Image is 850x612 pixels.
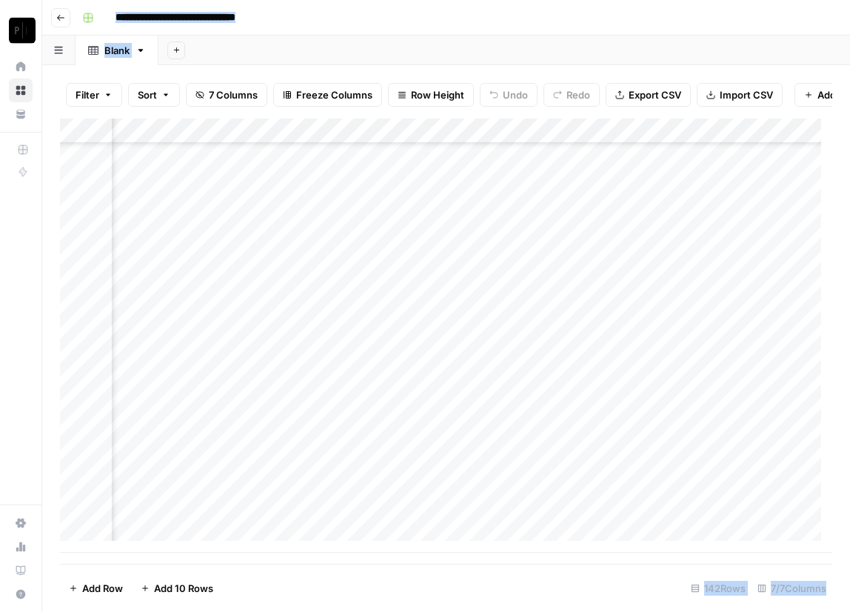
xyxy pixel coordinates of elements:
[543,83,600,107] button: Redo
[606,83,691,107] button: Export CSV
[128,83,180,107] button: Sort
[76,87,99,102] span: Filter
[480,83,538,107] button: Undo
[76,36,158,65] a: Blank
[503,87,528,102] span: Undo
[9,559,33,582] a: Learning Hub
[566,87,590,102] span: Redo
[82,581,123,596] span: Add Row
[388,83,474,107] button: Row Height
[9,535,33,559] a: Usage
[9,79,33,102] a: Browse
[9,582,33,606] button: Help + Support
[132,576,222,600] button: Add 10 Rows
[66,83,122,107] button: Filter
[685,576,752,600] div: 142 Rows
[9,17,36,44] img: Paragon Intel - Copyediting Logo
[104,43,130,58] div: Blank
[9,511,33,535] a: Settings
[186,83,267,107] button: 7 Columns
[138,87,157,102] span: Sort
[697,83,783,107] button: Import CSV
[296,87,372,102] span: Freeze Columns
[154,581,213,596] span: Add 10 Rows
[273,83,382,107] button: Freeze Columns
[629,87,681,102] span: Export CSV
[720,87,773,102] span: Import CSV
[209,87,258,102] span: 7 Columns
[9,12,33,49] button: Workspace: Paragon Intel - Copyediting
[9,55,33,79] a: Home
[752,576,832,600] div: 7/7 Columns
[9,102,33,126] a: Your Data
[60,576,132,600] button: Add Row
[411,87,464,102] span: Row Height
